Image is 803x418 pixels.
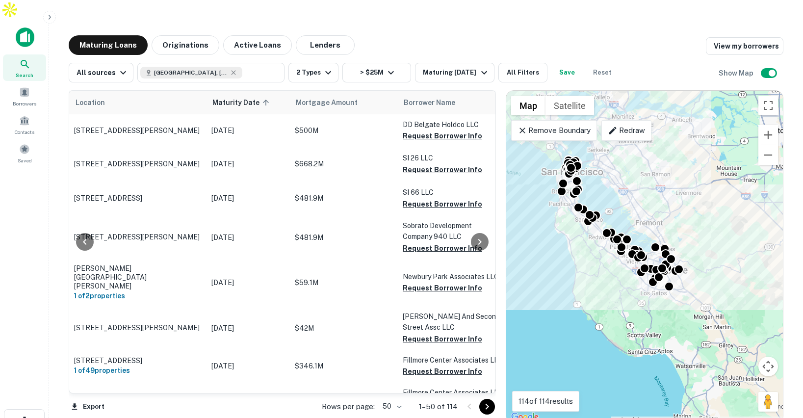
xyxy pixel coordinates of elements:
p: $346.1M [295,361,393,371]
p: 114 of 114 results [518,395,573,407]
p: 1–50 of 114 [419,401,458,413]
a: Contacts [3,111,46,138]
button: Save your search to get updates of matches that match your search criteria. [551,63,583,82]
button: > $25M [342,63,411,82]
button: Show satellite imagery [545,96,594,115]
button: Request Borrower Info [403,198,482,210]
p: Sobrato Development Company 940 LLC [403,220,501,242]
p: Fillmore Center Associates LP [403,355,501,366]
a: Search [3,54,46,81]
button: Toggle fullscreen view [758,96,778,115]
p: SI 66 LLC [403,187,501,198]
span: Mortgage Amount [296,97,370,108]
button: Reset [587,63,618,82]
p: [PERSON_NAME][GEOGRAPHIC_DATA][PERSON_NAME] [74,264,202,291]
p: [DATE] [211,158,285,169]
iframe: Chat Widget [754,340,803,387]
p: $481.9M [295,193,393,204]
p: [DATE] [211,323,285,334]
p: [STREET_ADDRESS][PERSON_NAME] [74,159,202,168]
p: [STREET_ADDRESS] [74,356,202,365]
button: Active Loans [223,35,292,55]
button: Request Borrower Info [403,164,482,176]
th: Maturity Date [207,91,290,114]
p: [STREET_ADDRESS][PERSON_NAME] [74,126,202,135]
span: Maturity Date [212,97,272,108]
p: [PERSON_NAME] And Second Street Assc LLC [403,311,501,333]
p: $668.2M [295,158,393,169]
p: [DATE] [211,361,285,371]
p: [DATE] [211,193,285,204]
span: Saved [18,157,32,164]
button: Lenders [296,35,355,55]
span: Borrower Name [404,97,455,108]
button: Request Borrower Info [403,130,482,142]
button: Request Borrower Info [403,333,482,345]
p: [STREET_ADDRESS] [74,194,202,203]
button: Originations [152,35,219,55]
p: [STREET_ADDRESS][PERSON_NAME] [74,233,202,241]
th: Borrower Name [398,91,506,114]
button: Zoom out [758,145,778,165]
th: Location [69,91,207,114]
h6: Show Map [719,68,755,78]
button: Maturing Loans [69,35,148,55]
button: Zoom in [758,125,778,145]
button: Export [69,399,107,414]
button: 2 Types [288,63,338,82]
div: Maturing [DATE] [423,67,490,78]
h6: 1 of 2 properties [74,290,202,301]
button: Request Borrower Info [403,366,482,377]
h6: 1 of 49 properties [74,365,202,376]
button: Show street map [511,96,545,115]
p: Newbury Park Associates LLC [403,271,501,282]
button: Request Borrower Info [403,282,482,294]
p: Remove Boundary [518,125,591,136]
p: [STREET_ADDRESS][PERSON_NAME] [74,323,202,332]
p: $500M [295,125,393,136]
button: All sources [69,63,133,82]
p: $481.9M [295,232,393,243]
p: SI 26 LLC [403,153,501,163]
a: Borrowers [3,83,46,109]
button: All Filters [498,63,547,82]
span: Search [16,71,33,79]
p: $42M [295,323,393,334]
p: [DATE] [211,277,285,288]
div: All sources [77,67,129,78]
p: Fillmore Center Associates LP [403,387,501,398]
p: [DATE] [211,232,285,243]
span: Borrowers [13,100,36,107]
p: [DATE] [211,125,285,136]
p: $59.1M [295,277,393,288]
a: View my borrowers [706,37,783,55]
a: Saved [3,140,46,166]
button: Go to next page [479,399,495,415]
span: [GEOGRAPHIC_DATA], [GEOGRAPHIC_DATA], [GEOGRAPHIC_DATA] [154,68,228,77]
p: Redraw [608,125,645,136]
div: 50 [379,399,403,414]
p: DD Belgate Holdco LLC [403,119,501,130]
button: Drag Pegman onto the map to open Street View [758,392,778,412]
span: Contacts [15,128,34,136]
p: Rows per page: [322,401,375,413]
button: Maturing [DATE] [415,63,494,82]
button: Request Borrower Info [403,242,482,254]
img: capitalize-icon.png [16,27,34,47]
th: Mortgage Amount [290,91,398,114]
